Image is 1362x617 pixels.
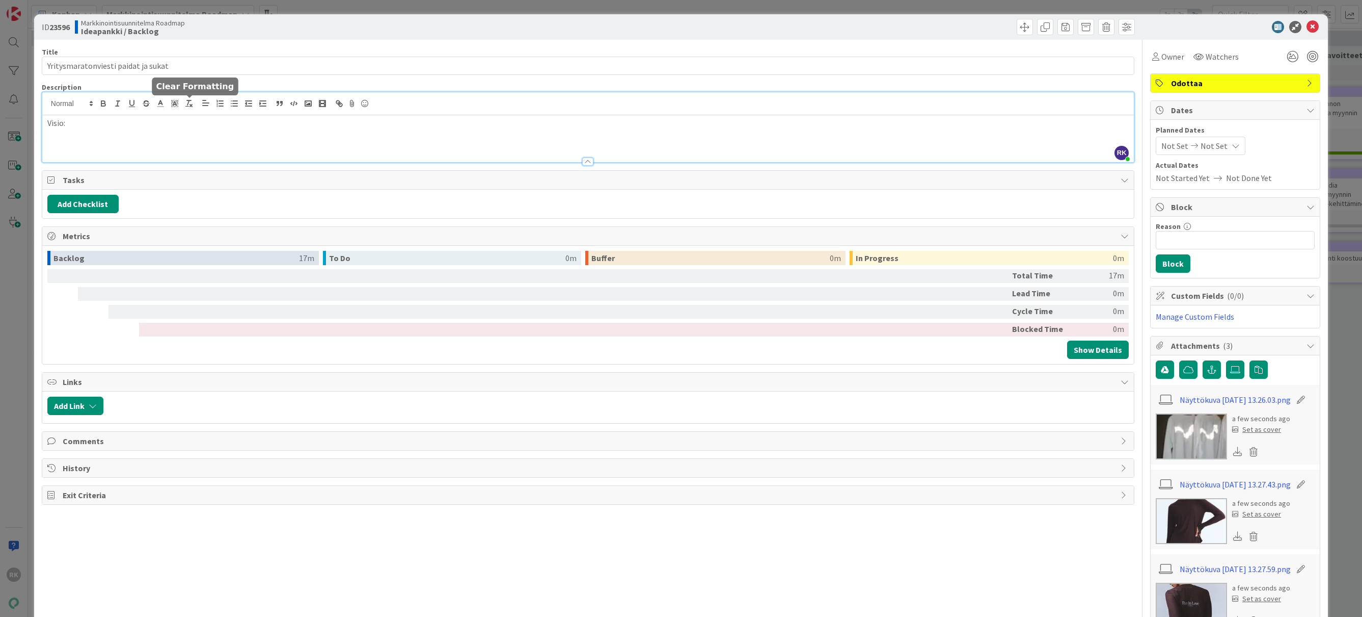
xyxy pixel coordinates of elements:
span: Dates [1171,104,1301,116]
span: Planned Dates [1156,125,1315,136]
span: Block [1171,201,1301,213]
div: 0m [565,251,577,265]
div: 0m [1072,305,1124,319]
button: Block [1156,254,1190,273]
div: 17m [1072,269,1124,283]
span: Not Set [1201,140,1228,152]
div: Lead Time [1012,287,1068,301]
div: Download [1232,530,1243,543]
span: Exit Criteria [63,489,1115,501]
span: History [63,462,1115,474]
div: Total Time [1012,269,1068,283]
div: Set as cover [1232,424,1281,435]
span: Not Set [1161,140,1188,152]
div: a few seconds ago [1232,583,1290,594]
button: Add Link [47,397,103,415]
div: 17m [299,251,314,265]
div: a few seconds ago [1232,498,1290,509]
b: Ideapankki / Backlog [81,27,185,35]
div: 0m [1072,287,1124,301]
span: Watchers [1206,50,1239,63]
div: 0m [1072,323,1124,337]
a: Näyttökuva [DATE] 13.27.43.png [1180,478,1291,491]
span: Links [63,376,1115,388]
div: 0m [830,251,841,265]
span: Description [42,83,81,92]
b: 23596 [49,22,70,32]
span: ( 3 ) [1223,341,1233,351]
p: Visio: [47,117,1129,129]
span: Markkinointisuunnitelma Roadmap [81,19,185,27]
span: Attachments [1171,340,1301,352]
div: Blocked Time [1012,323,1068,337]
span: ( 0/0 ) [1227,291,1244,301]
h5: Clear Formatting [156,82,234,91]
span: ID [42,21,70,33]
div: In Progress [856,251,1113,265]
div: Set as cover [1232,594,1281,604]
span: RK [1114,146,1129,160]
button: Show Details [1067,341,1129,359]
span: Owner [1161,50,1184,63]
div: a few seconds ago [1232,414,1290,424]
span: Not Started Yet [1156,172,1210,184]
input: type card name here... [42,57,1134,75]
div: Buffer [591,251,830,265]
a: Näyttökuva [DATE] 13.26.03.png [1180,394,1291,406]
span: Tasks [63,174,1115,186]
button: Add Checklist [47,195,119,213]
div: Cycle Time [1012,305,1068,319]
span: Not Done Yet [1226,172,1272,184]
div: Set as cover [1232,509,1281,520]
a: Näyttökuva [DATE] 13.27.59.png [1180,563,1291,575]
div: Download [1232,445,1243,458]
div: 0m [1113,251,1124,265]
span: Odottaa [1171,77,1301,89]
label: Title [42,47,58,57]
label: Reason [1156,222,1181,231]
span: Actual Dates [1156,160,1315,171]
span: Metrics [63,230,1115,242]
span: Custom Fields [1171,290,1301,302]
a: Manage Custom Fields [1156,312,1234,322]
div: Backlog [53,251,299,265]
span: Comments [63,435,1115,447]
div: To Do [329,251,565,265]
